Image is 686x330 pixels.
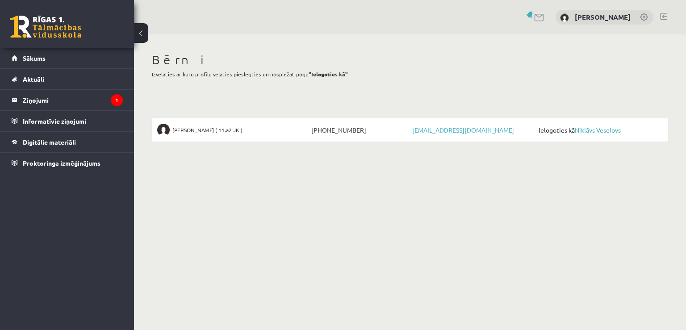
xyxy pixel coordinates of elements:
[23,138,76,146] span: Digitālie materiāli
[152,52,668,67] h1: Bērni
[12,111,123,131] a: Informatīvie ziņojumi
[12,69,123,89] a: Aktuāli
[10,16,81,38] a: Rīgas 1. Tālmācības vidusskola
[309,71,348,78] b: "Ielogoties kā"
[12,153,123,173] a: Proktoringa izmēģinājums
[309,124,410,136] span: [PHONE_NUMBER]
[12,132,123,152] a: Digitālie materiāli
[575,13,631,21] a: [PERSON_NAME]
[12,90,123,110] a: Ziņojumi1
[412,126,514,134] a: [EMAIL_ADDRESS][DOMAIN_NAME]
[23,159,100,167] span: Proktoringa izmēģinājums
[23,90,123,110] legend: Ziņojumi
[23,54,46,62] span: Sākums
[536,124,663,136] span: Ielogoties kā
[560,13,569,22] img: Santa Veselova
[157,124,170,136] img: Niklāvs Veselovs
[172,124,243,136] span: [PERSON_NAME] ( 11.a2 JK )
[152,70,668,78] p: Izvēlaties ar kuru profilu vēlaties pieslēgties un nospiežat pogu
[23,75,44,83] span: Aktuāli
[12,48,123,68] a: Sākums
[111,94,123,106] i: 1
[575,126,621,134] a: Niklāvs Veselovs
[23,111,123,131] legend: Informatīvie ziņojumi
